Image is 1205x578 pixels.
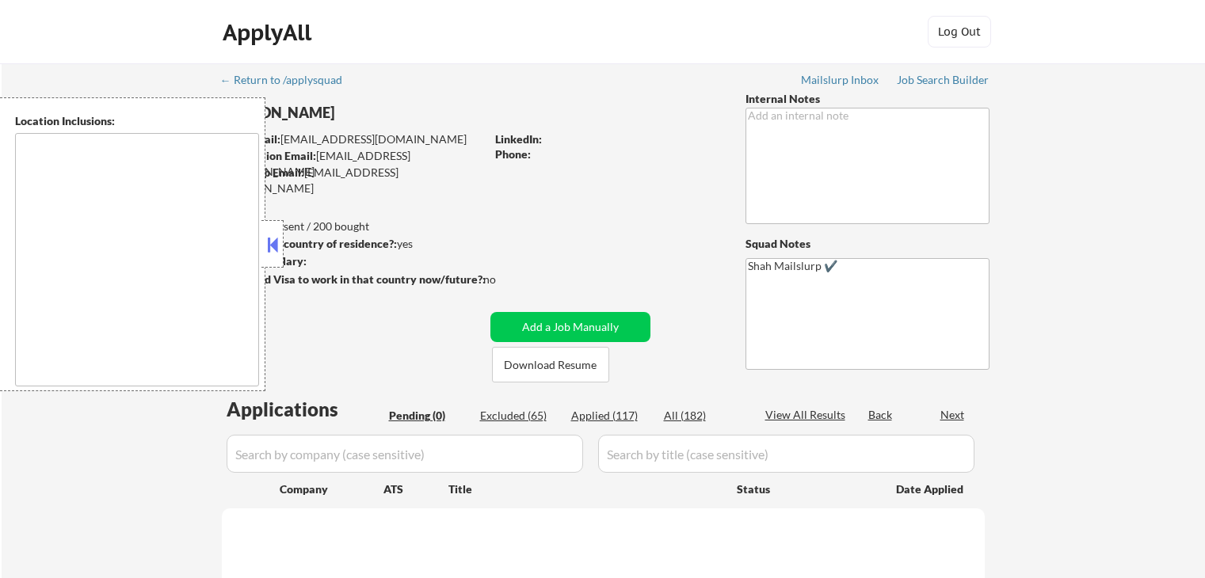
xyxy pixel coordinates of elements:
[220,74,357,86] div: ← Return to /applysquad
[280,481,383,497] div: Company
[745,236,990,252] div: Squad Notes
[896,481,966,497] div: Date Applied
[223,148,485,179] div: [EMAIL_ADDRESS][DOMAIN_NAME]
[490,312,650,342] button: Add a Job Manually
[664,408,743,424] div: All (182)
[598,435,974,473] input: Search by title (case sensitive)
[221,236,480,252] div: yes
[480,408,559,424] div: Excluded (65)
[227,435,583,473] input: Search by company (case sensitive)
[389,408,468,424] div: Pending (0)
[222,165,485,196] div: [EMAIL_ADDRESS][DOMAIN_NAME]
[745,91,990,107] div: Internal Notes
[571,408,650,424] div: Applied (117)
[897,74,990,86] div: Job Search Builder
[495,147,531,161] strong: Phone:
[222,103,547,123] div: [PERSON_NAME]
[737,474,873,503] div: Status
[492,347,609,382] button: Download Resume
[222,272,486,286] strong: Will need Visa to work in that country now/future?:
[940,407,966,423] div: Next
[448,481,722,497] div: Title
[223,131,485,147] div: [EMAIL_ADDRESS][DOMAIN_NAME]
[483,272,528,287] div: no
[223,19,316,46] div: ApplyAll
[801,74,880,89] a: Mailslurp Inbox
[868,407,894,423] div: Back
[383,481,448,497] div: ATS
[220,74,357,89] a: ← Return to /applysquad
[227,400,383,419] div: Applications
[221,219,485,234] div: 117 sent / 200 bought
[928,16,991,48] button: Log Out
[15,113,259,129] div: Location Inclusions:
[765,407,850,423] div: View All Results
[801,74,880,86] div: Mailslurp Inbox
[221,237,397,250] strong: Can work in country of residence?:
[495,132,542,146] strong: LinkedIn:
